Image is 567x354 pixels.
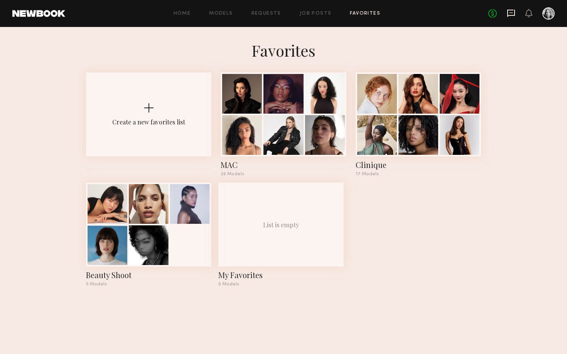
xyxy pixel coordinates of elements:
[174,11,191,16] a: Home
[356,72,481,176] a: Clinique17 Models
[251,11,281,16] a: Requests
[218,282,344,287] div: 0 Models
[86,270,211,280] div: Beauty Shoot
[221,159,346,170] div: MAC
[221,172,346,176] div: 26 Models
[263,221,299,229] div: List is empty
[218,183,344,287] a: List is emptyMy Favorites0 Models
[86,282,211,287] div: 5 Models
[350,11,380,16] a: Favorites
[86,72,211,183] button: Create a new favorites list
[112,118,185,126] div: Create a new favorites list
[86,183,211,287] a: Beauty Shoot5 Models
[209,11,233,16] a: Models
[356,172,481,176] div: 17 Models
[221,72,346,176] a: MAC26 Models
[300,11,332,16] a: Job Posts
[218,270,344,280] div: My Favorites
[356,159,481,170] div: Clinique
